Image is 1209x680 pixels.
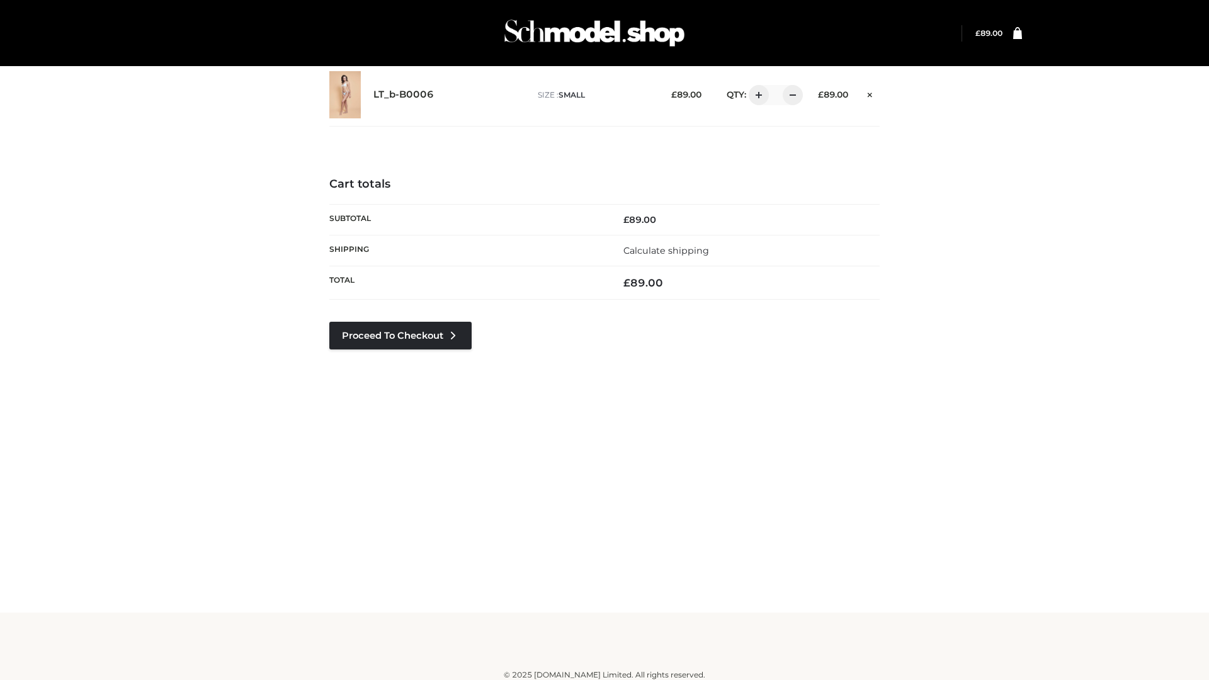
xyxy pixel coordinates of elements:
th: Shipping [329,235,604,266]
span: £ [623,214,629,225]
a: Calculate shipping [623,245,709,256]
bdi: 89.00 [623,276,663,289]
span: £ [671,89,677,99]
h4: Cart totals [329,178,880,191]
bdi: 89.00 [623,214,656,225]
bdi: 89.00 [818,89,848,99]
th: Total [329,266,604,300]
img: Schmodel Admin 964 [500,8,689,58]
div: QTY: [714,85,798,105]
th: Subtotal [329,204,604,235]
span: £ [818,89,824,99]
bdi: 89.00 [975,28,1002,38]
a: £89.00 [975,28,1002,38]
img: LT_b-B0006 - SMALL [329,71,361,118]
span: SMALL [559,90,585,99]
span: £ [975,28,980,38]
span: £ [623,276,630,289]
a: LT_b-B0006 [373,89,434,101]
bdi: 89.00 [671,89,701,99]
a: Proceed to Checkout [329,322,472,349]
a: Remove this item [861,85,880,101]
p: size : [538,89,652,101]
